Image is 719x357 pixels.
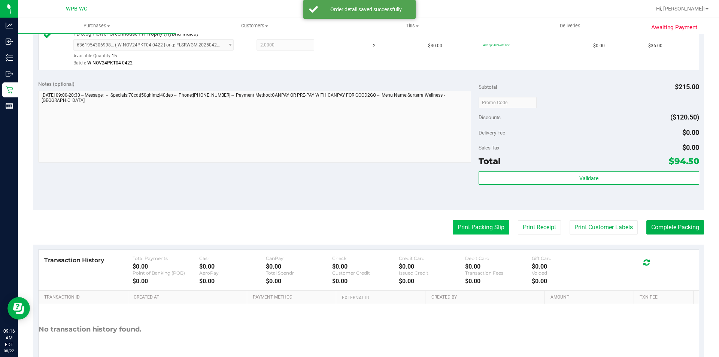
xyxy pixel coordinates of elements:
[6,70,13,78] inline-svg: Outbound
[133,270,199,276] div: Point of Banking (POB)
[18,18,176,34] a: Purchases
[518,220,561,235] button: Print Receipt
[465,278,532,285] div: $0.00
[133,255,199,261] div: Total Payments
[322,6,410,13] div: Order detail saved successfully
[133,263,199,270] div: $0.00
[483,43,510,47] span: 40dep: 40% off line
[6,38,13,45] inline-svg: Inbound
[332,278,399,285] div: $0.00
[7,297,30,320] iframe: Resource center
[87,60,133,66] span: W-NOV24PKT04-0422
[648,42,662,49] span: $36.00
[682,128,699,136] span: $0.00
[38,81,75,87] span: Notes (optional)
[112,53,117,58] span: 15
[479,111,501,124] span: Discounts
[465,270,532,276] div: Transaction Fees
[199,255,266,261] div: Cash
[682,143,699,151] span: $0.00
[399,270,465,276] div: Issued Credit
[651,23,697,32] span: Awaiting Payment
[453,220,509,235] button: Print Packing Slip
[570,220,638,235] button: Print Customer Labels
[44,294,125,300] a: Transaction ID
[332,270,399,276] div: Customer Credit
[3,348,15,354] p: 08/22
[332,263,399,270] div: $0.00
[479,84,497,90] span: Subtotal
[646,220,704,235] button: Complete Packing
[266,270,333,276] div: Total Spendr
[334,22,491,29] span: Tills
[266,263,333,270] div: $0.00
[479,130,505,136] span: Delivery Fee
[73,60,86,66] span: Batch:
[479,171,699,185] button: Validate
[66,6,87,12] span: WPB WC
[550,22,591,29] span: Deliveries
[428,42,442,49] span: $30.00
[199,270,266,276] div: AeroPay
[579,175,598,181] span: Validate
[199,278,266,285] div: $0.00
[479,145,500,151] span: Sales Tax
[266,278,333,285] div: $0.00
[532,278,598,285] div: $0.00
[431,294,541,300] a: Created By
[176,18,333,34] a: Customers
[479,97,537,108] input: Promo Code
[133,278,199,285] div: $0.00
[39,304,142,355] div: No transaction history found.
[532,263,598,270] div: $0.00
[491,18,649,34] a: Deliveries
[465,255,532,261] div: Debit Card
[6,102,13,110] inline-svg: Reports
[669,156,699,166] span: $94.50
[656,6,705,12] span: Hi, [PERSON_NAME]!
[134,294,244,300] a: Created At
[6,86,13,94] inline-svg: Retail
[479,156,501,166] span: Total
[593,42,605,49] span: $0.00
[399,263,465,270] div: $0.00
[6,22,13,29] inline-svg: Analytics
[640,294,690,300] a: Txn Fee
[3,328,15,348] p: 09:16 AM EDT
[675,83,699,91] span: $215.00
[373,42,376,49] span: 2
[333,18,491,34] a: Tills
[199,263,266,270] div: $0.00
[73,51,242,65] div: Available Quantity:
[670,113,699,121] span: ($120.50)
[176,22,333,29] span: Customers
[399,255,465,261] div: Credit Card
[399,278,465,285] div: $0.00
[18,22,176,29] span: Purchases
[465,263,532,270] div: $0.00
[550,294,631,300] a: Amount
[253,294,333,300] a: Payment Method
[336,291,425,304] th: External ID
[532,255,598,261] div: Gift Card
[532,270,598,276] div: Voided
[332,255,399,261] div: Check
[6,54,13,61] inline-svg: Inventory
[266,255,333,261] div: CanPay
